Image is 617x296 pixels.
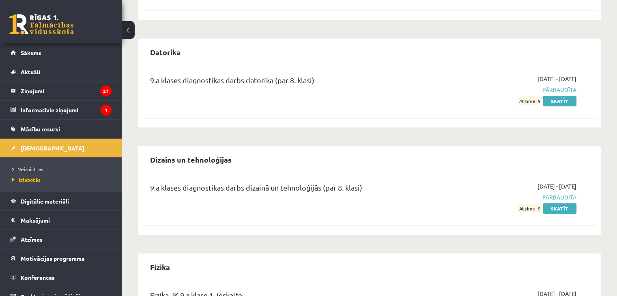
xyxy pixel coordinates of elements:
span: [DATE] - [DATE] [537,182,576,191]
span: [DEMOGRAPHIC_DATA] [21,144,84,152]
span: Mācību resursi [21,125,60,133]
span: Neizpildītās [12,166,43,172]
a: [DEMOGRAPHIC_DATA] [11,139,112,157]
span: Motivācijas programma [21,255,85,262]
a: Digitālie materiāli [11,192,112,210]
a: Neizpildītās [12,165,114,173]
span: Konferences [21,274,55,281]
span: Pārbaudīta [443,193,576,202]
a: Sākums [11,43,112,62]
a: Rīgas 1. Tālmācības vidusskola [9,14,74,34]
div: 9.a klases diagnostikas darbs dizainā un tehnoloģijās (par 8. klasi) [150,182,430,197]
span: Aktuāli [21,68,40,75]
a: Maksājumi [11,211,112,230]
span: Izlabotās [12,176,41,183]
legend: Ziņojumi [21,82,112,100]
a: Atzīmes [11,230,112,249]
span: Digitālie materiāli [21,197,69,205]
a: Ziņojumi27 [11,82,112,100]
h2: Datorika [142,43,189,62]
span: Atzīmes [21,236,43,243]
span: [DATE] - [DATE] [537,75,576,83]
i: 27 [100,86,112,97]
a: Izlabotās [12,176,114,183]
h2: Fizika [142,257,178,277]
legend: Maksājumi [21,211,112,230]
a: Informatīvie ziņojumi1 [11,101,112,119]
i: 1 [101,105,112,116]
a: Aktuāli [11,62,112,81]
h2: Dizains un tehnoloģijas [142,150,240,169]
a: Mācību resursi [11,120,112,138]
div: 9.a klases diagnostikas darbs datorikā (par 8. klasi) [150,75,430,90]
a: Skatīt [543,96,576,106]
legend: Informatīvie ziņojumi [21,101,112,119]
a: Konferences [11,268,112,287]
a: Motivācijas programma [11,249,112,268]
span: Atzīme: 9 [518,204,542,212]
span: Sākums [21,49,41,56]
span: Pārbaudīta [443,86,576,94]
span: Atzīme: 9 [518,97,542,105]
a: Skatīt [543,203,576,214]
